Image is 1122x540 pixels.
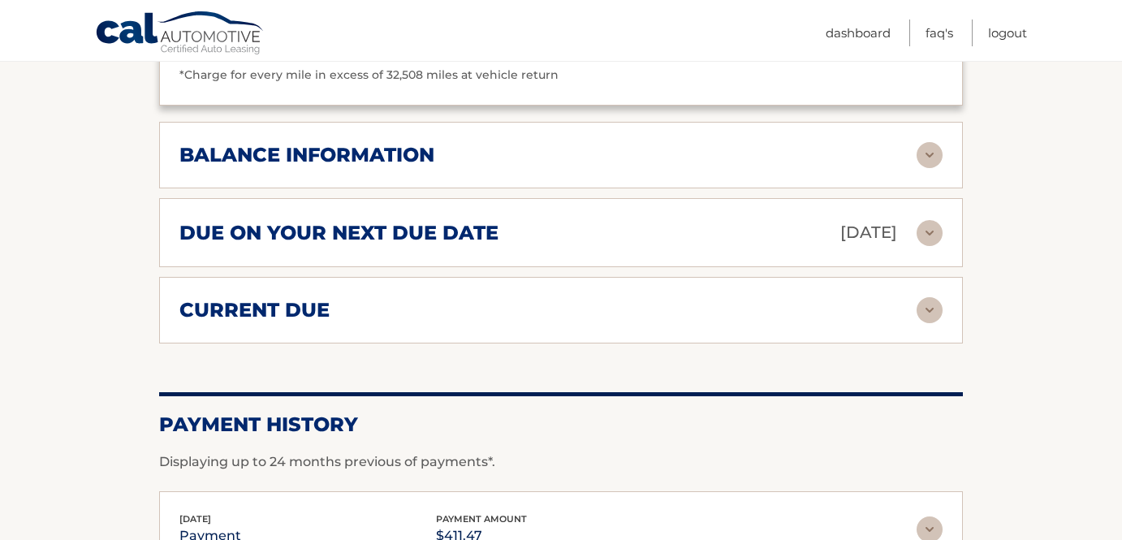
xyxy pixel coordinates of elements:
h2: balance information [179,143,434,167]
h2: current due [179,298,330,322]
h2: due on your next due date [179,221,498,245]
h2: Payment History [159,413,963,437]
a: Logout [988,19,1027,46]
img: accordion-rest.svg [917,297,943,323]
a: Dashboard [826,19,891,46]
span: payment amount [436,513,527,525]
img: accordion-rest.svg [917,220,943,246]
span: *Charge for every mile in excess of 32,508 miles at vehicle return [179,67,559,82]
p: [DATE] [840,218,897,247]
p: Displaying up to 24 months previous of payments*. [159,452,963,472]
span: [DATE] [179,513,211,525]
a: FAQ's [926,19,953,46]
a: Cal Automotive [95,11,265,58]
img: accordion-rest.svg [917,142,943,168]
